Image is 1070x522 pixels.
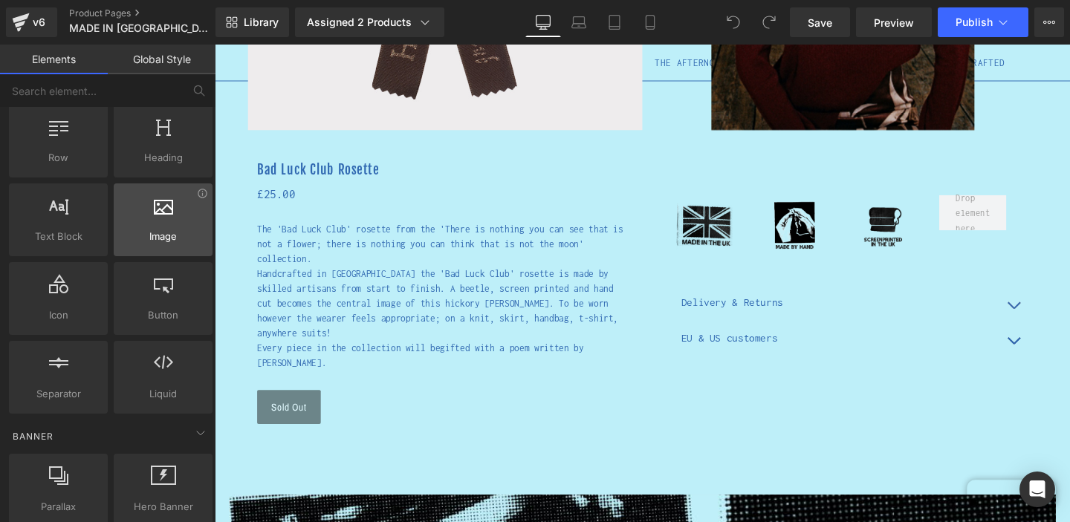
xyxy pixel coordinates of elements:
span: Row [13,150,103,166]
div: v6 [30,13,48,32]
span: Publish [956,16,993,28]
p: Delivery & Returns [490,268,825,274]
span: Hero Banner [118,499,208,515]
button: Publish [938,7,1028,37]
span: Heading [118,150,208,166]
span: Preview [874,15,914,30]
a: Mobile [632,7,668,37]
a: Product Pages [69,7,240,19]
span: Image [118,229,208,244]
span: Banner [11,429,55,443]
a: Bad Luck Club Rosette [45,124,173,140]
span: MADE IN [GEOGRAPHIC_DATA]- rosette [69,22,212,34]
span: Text Block [13,229,103,244]
button: Redo [754,7,784,37]
span: £25.00 [45,150,85,163]
div: View Information [197,188,208,199]
button: Sold Out [45,363,111,399]
span: Liquid [118,386,208,402]
a: New Library [215,7,289,37]
span: Save [808,15,832,30]
div: Assigned 2 Products [307,15,432,30]
span: The 'Bad Luck Club' rosette from the ' [45,189,242,200]
p: EU & US customers [490,305,825,311]
a: Preview [856,7,932,37]
span: Separator [13,386,103,402]
a: Desktop [525,7,561,37]
div: Open Intercom Messenger [1019,472,1055,507]
a: Global Style [108,45,215,74]
a: Tablet [597,7,632,37]
span: Every piece in the collection will be [45,313,388,340]
a: Laptop [561,7,597,37]
button: More [1034,7,1064,37]
span: Button [118,307,208,323]
span: Icon [13,307,103,323]
span: Sold Out [59,374,97,388]
span: Library [244,16,279,29]
span: Parallax [13,499,103,515]
p: Handcrafted in [GEOGRAPHIC_DATA] the 'Bad Luck Club' rosette is made by skilled artisans from sta... [45,233,438,311]
button: Undo [719,7,748,37]
a: v6 [6,7,57,37]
